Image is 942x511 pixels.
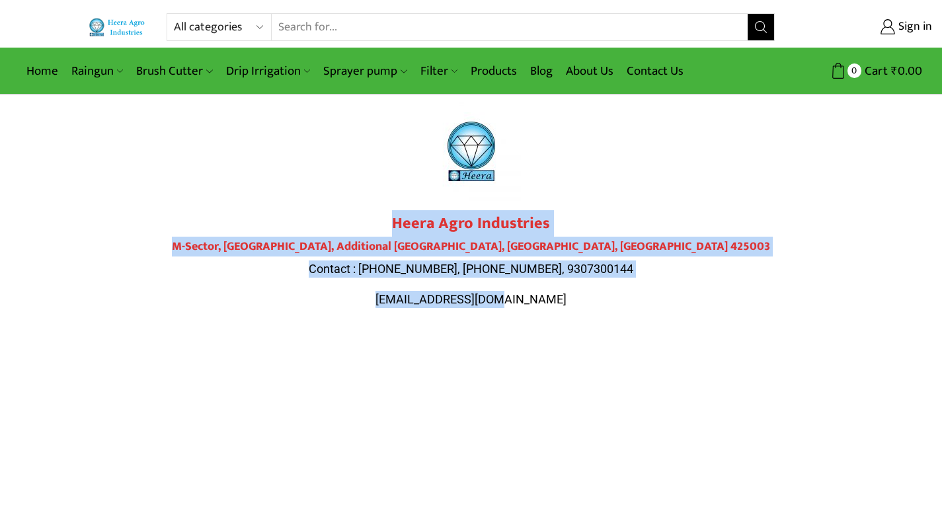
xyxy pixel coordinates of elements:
[891,61,922,81] bdi: 0.00
[847,63,861,77] span: 0
[788,59,922,83] a: 0 Cart ₹0.00
[620,56,690,87] a: Contact Us
[101,240,842,255] h4: M-Sector, [GEOGRAPHIC_DATA], Additional [GEOGRAPHIC_DATA], [GEOGRAPHIC_DATA], [GEOGRAPHIC_DATA] 4...
[392,210,550,237] strong: Heera Agro Industries
[130,56,219,87] a: Brush Cutter
[524,56,559,87] a: Blog
[422,102,521,201] img: heera-logo-1000
[861,62,888,80] span: Cart
[219,56,317,87] a: Drip Irrigation
[20,56,65,87] a: Home
[272,14,748,40] input: Search for...
[895,19,932,36] span: Sign in
[795,15,932,39] a: Sign in
[65,56,130,87] a: Raingun
[414,56,464,87] a: Filter
[891,61,898,81] span: ₹
[748,14,774,40] button: Search button
[559,56,620,87] a: About Us
[309,262,633,276] span: Contact : [PHONE_NUMBER], [PHONE_NUMBER], 9307300144
[317,56,413,87] a: Sprayer pump
[464,56,524,87] a: Products
[375,292,567,306] span: [EMAIL_ADDRESS][DOMAIN_NAME]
